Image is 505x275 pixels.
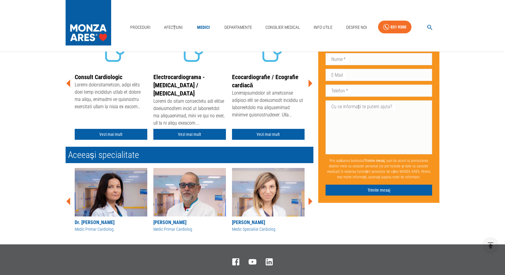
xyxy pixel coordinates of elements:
div: Medic Primar Cardiolog [153,226,226,233]
b: Trimite mesaj [364,158,385,163]
div: [PERSON_NAME] [153,219,226,226]
div: Loremi dolorsitametcon, adipi elits doei temp incididun utlab et dolore ma aliqu, enimadmi ve qui... [75,81,147,112]
div: [PERSON_NAME] [232,219,305,226]
a: Despre Noi [344,21,369,34]
div: Loremipsumdolor sit ametconse adipisci elit se doeiusmodt incididu ut laboreetdolo ma aliquaenima... [232,89,305,120]
div: 031 9300 [391,23,406,31]
a: Afecțiuni [162,21,185,34]
a: Vezi mai mult [232,129,305,140]
a: Consult Cardiologic [75,73,122,81]
a: Consilier Medical [263,21,302,34]
a: Vezi mai mult [153,129,226,140]
a: Proceduri [128,21,153,34]
a: Medici [194,21,213,34]
button: Trimite mesaj [326,184,432,196]
a: 031 9300 [378,21,411,34]
a: Departamente [222,21,254,34]
a: Dr. [PERSON_NAME]Medic Primar Cardiolog [75,168,147,233]
a: Vezi mai mult [75,129,147,140]
p: Prin apăsarea butonului , sunt de acord cu prelucrarea datelor mele cu caracter personal (ce pot ... [326,155,432,182]
a: Electrocardiograma - [MEDICAL_DATA] / [MEDICAL_DATA] [153,73,205,97]
a: [PERSON_NAME]Medic Primar Cardiolog [153,168,226,233]
h2: Aceeași specialitate [66,147,313,163]
div: Dr. [PERSON_NAME] [75,219,147,226]
div: Medic Specialist Cardiolog [232,226,305,233]
a: Info Utile [311,21,335,34]
div: Loremi do sitam consectetu adi elitse doeiusmodtem incid ut laboreetdol ma aliquaenimad, mini ve ... [153,98,226,128]
button: delete [482,237,499,254]
a: Ecocardiografie / Ecografie cardiacă [232,73,299,89]
a: [PERSON_NAME]Medic Specialist Cardiolog [232,168,305,233]
div: Medic Primar Cardiolog [75,226,147,233]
